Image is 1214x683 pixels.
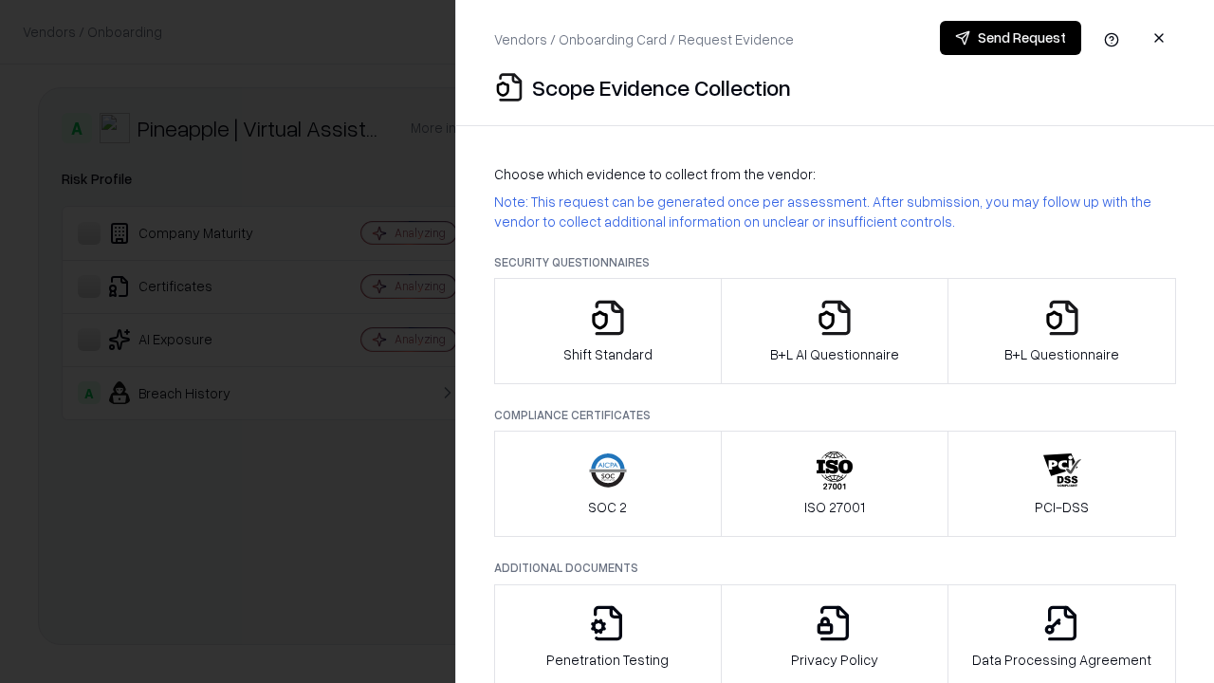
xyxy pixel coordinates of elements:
p: Note: This request can be generated once per assessment. After submission, you may follow up with... [494,192,1176,231]
p: B+L AI Questionnaire [770,344,899,364]
p: Compliance Certificates [494,407,1176,423]
button: ISO 27001 [721,431,949,537]
p: ISO 27001 [804,497,865,517]
p: Privacy Policy [791,650,878,670]
button: B+L AI Questionnaire [721,278,949,384]
p: PCI-DSS [1035,497,1089,517]
p: Additional Documents [494,560,1176,576]
p: Shift Standard [563,344,653,364]
button: Send Request [940,21,1081,55]
p: Data Processing Agreement [972,650,1151,670]
p: SOC 2 [588,497,627,517]
p: Penetration Testing [546,650,669,670]
p: Vendors / Onboarding Card / Request Evidence [494,29,794,49]
p: Scope Evidence Collection [532,72,791,102]
p: Security Questionnaires [494,254,1176,270]
p: Choose which evidence to collect from the vendor: [494,164,1176,184]
button: Shift Standard [494,278,722,384]
button: PCI-DSS [947,431,1176,537]
button: B+L Questionnaire [947,278,1176,384]
button: SOC 2 [494,431,722,537]
p: B+L Questionnaire [1004,344,1119,364]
